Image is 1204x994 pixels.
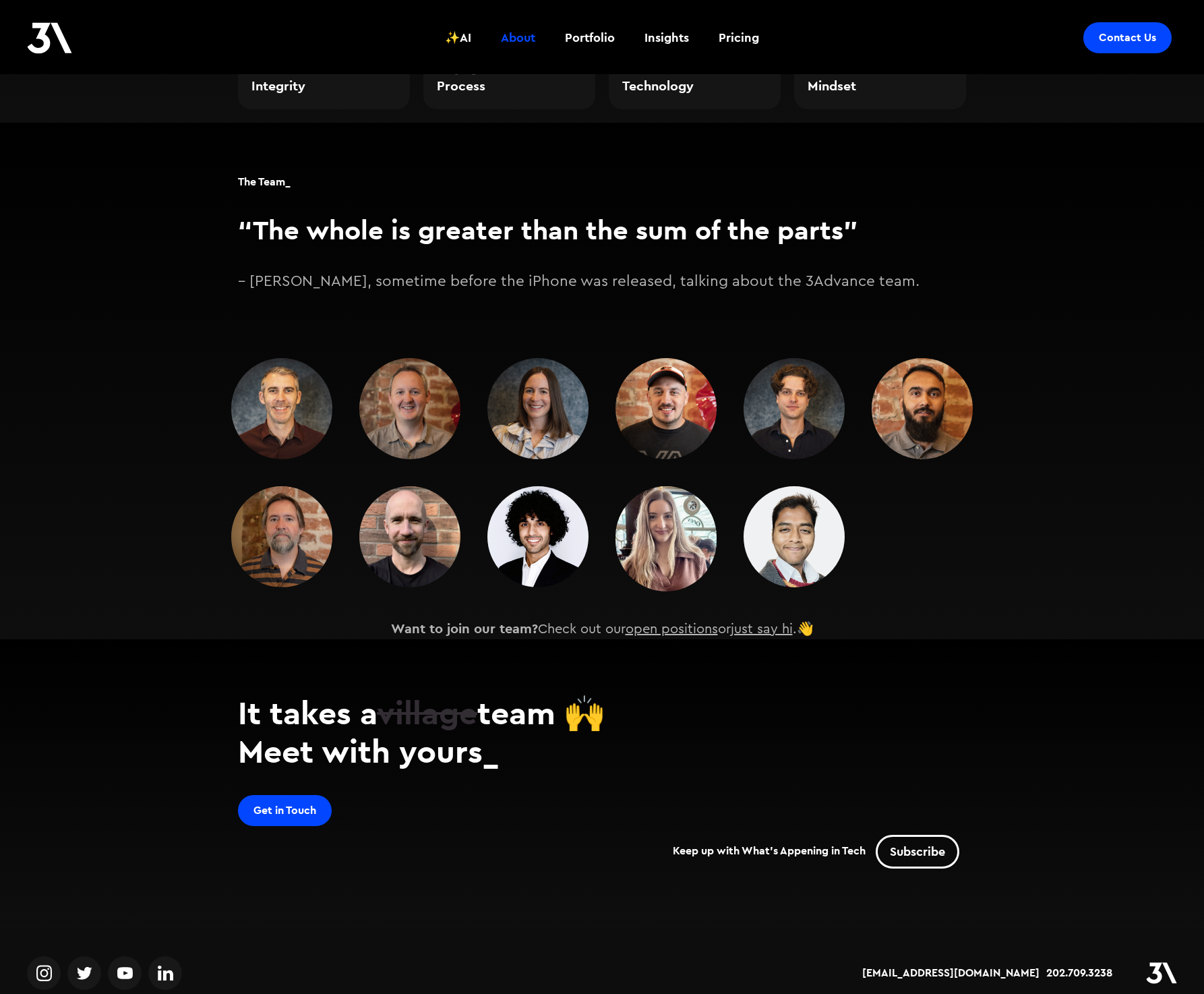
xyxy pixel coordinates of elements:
h1: The Team_ [238,174,966,189]
h3: Mindset [808,76,953,96]
div: Keep up with What's Appening in Tech [673,835,966,869]
h2: It takes a team 🙌 [238,693,966,732]
span: village [377,692,477,733]
div: Contact Us [1099,31,1156,45]
a: Pricing [711,13,767,63]
a: [EMAIL_ADDRESS][DOMAIN_NAME] [862,966,1040,980]
div: About [501,29,535,47]
a: ✨AI [437,13,479,63]
div: Insights [644,29,689,47]
a: 202.709.3238 [1046,966,1112,980]
h3: Process [437,76,582,96]
a: Subscribe [876,835,959,869]
h3: Technology [622,76,767,96]
a: Portfolio [557,13,623,63]
a: Insights [636,13,697,63]
strong: Want to join our team? [391,620,538,637]
div: Portfolio [565,29,615,47]
a: just say hi [731,622,793,636]
h2: Meet with yours_ [238,732,966,771]
a: open positions [626,622,718,636]
a: About [493,13,543,63]
h3: “The whole is greater than the sum of the parts” [238,214,966,246]
a: Get in Touch [238,795,332,826]
div: Pricing [719,29,759,47]
div: Get in Touch [253,804,316,817]
h3: Integrity [251,76,396,96]
p: – [PERSON_NAME], sometime before the iPhone was released, talking about the 3Advance team. [238,270,966,293]
a: Contact Us [1083,22,1172,53]
div: ✨AI [445,29,471,47]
